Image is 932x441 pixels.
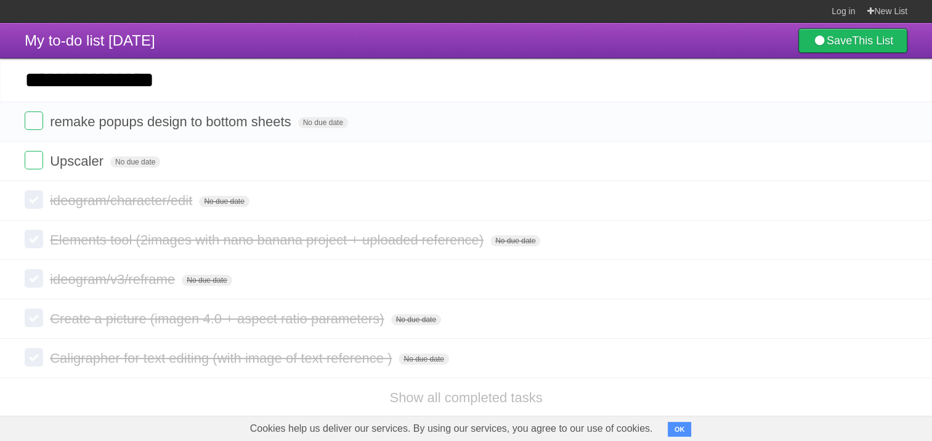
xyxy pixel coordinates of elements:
[25,190,43,209] label: Done
[25,151,43,169] label: Done
[25,32,155,49] span: My to-do list [DATE]
[50,193,195,208] span: ideogram/character/edit
[50,311,387,326] span: Create a picture (imagen 4.0 + aspect ratio parameters)
[298,117,348,128] span: No due date
[25,348,43,366] label: Done
[798,28,907,53] a: SaveThis List
[852,34,893,47] b: This List
[25,111,43,130] label: Done
[391,314,441,325] span: No due date
[238,416,665,441] span: Cookies help us deliver our services. By using our services, you agree to our use of cookies.
[50,114,294,129] span: remake popups design to bottom sheets
[110,156,160,168] span: No due date
[50,272,178,287] span: ideogram/v3/reframe
[50,153,107,169] span: Upscaler
[182,275,232,286] span: No due date
[25,269,43,288] label: Done
[490,235,540,246] span: No due date
[399,354,448,365] span: No due date
[50,350,395,366] span: Caligrapher for text editing (with image of text reference )
[50,232,487,248] span: Elements tool (2images with nano banana project + uploaded reference)
[25,309,43,327] label: Done
[668,422,692,437] button: OK
[25,230,43,248] label: Done
[199,196,249,207] span: No due date
[389,390,542,405] a: Show all completed tasks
